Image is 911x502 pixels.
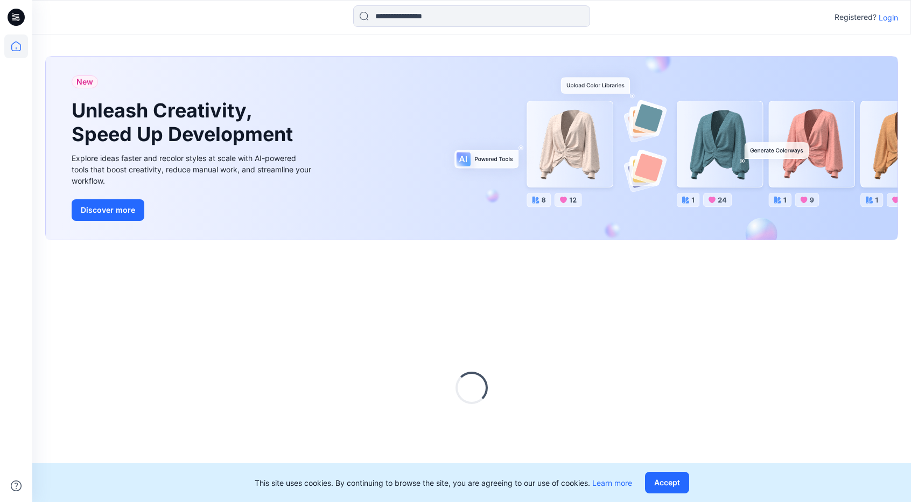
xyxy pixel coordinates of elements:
[72,99,298,145] h1: Unleash Creativity, Speed Up Development
[72,199,314,221] a: Discover more
[72,199,144,221] button: Discover more
[835,11,877,24] p: Registered?
[76,75,93,88] span: New
[879,12,898,23] p: Login
[255,477,632,489] p: This site uses cookies. By continuing to browse the site, you are agreeing to our use of cookies.
[592,478,632,487] a: Learn more
[645,472,689,493] button: Accept
[72,152,314,186] div: Explore ideas faster and recolor styles at scale with AI-powered tools that boost creativity, red...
